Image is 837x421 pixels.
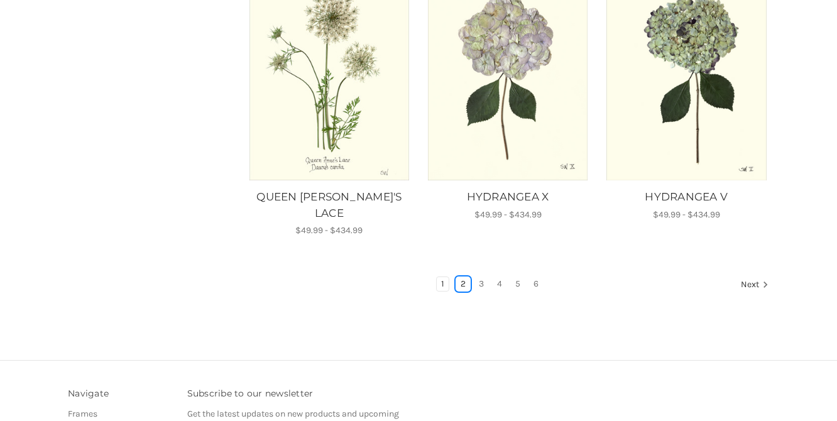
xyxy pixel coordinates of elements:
a: Page 4 of 6 [493,277,506,291]
nav: pagination [246,276,769,294]
h3: Navigate [68,387,174,400]
h3: Subscribe to our newsletter [187,387,412,400]
a: QUEEN ANNE'S LACE, Price range from $49.99 to $434.99 [246,189,412,221]
a: Next [736,277,769,293]
a: Frames [68,408,97,419]
span: $49.99 - $434.99 [653,209,720,220]
a: Page 1 of 6 [437,277,449,291]
span: $49.99 - $434.99 [474,209,542,220]
a: HYDRANGEA X, Price range from $49.99 to $434.99 [425,189,591,205]
a: Page 3 of 6 [474,277,488,291]
a: Page 2 of 6 [456,277,470,291]
a: HYDRANGEA V, Price range from $49.99 to $434.99 [604,189,769,205]
span: $49.99 - $434.99 [295,225,363,236]
a: Page 6 of 6 [529,277,543,291]
a: Page 5 of 6 [511,277,525,291]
